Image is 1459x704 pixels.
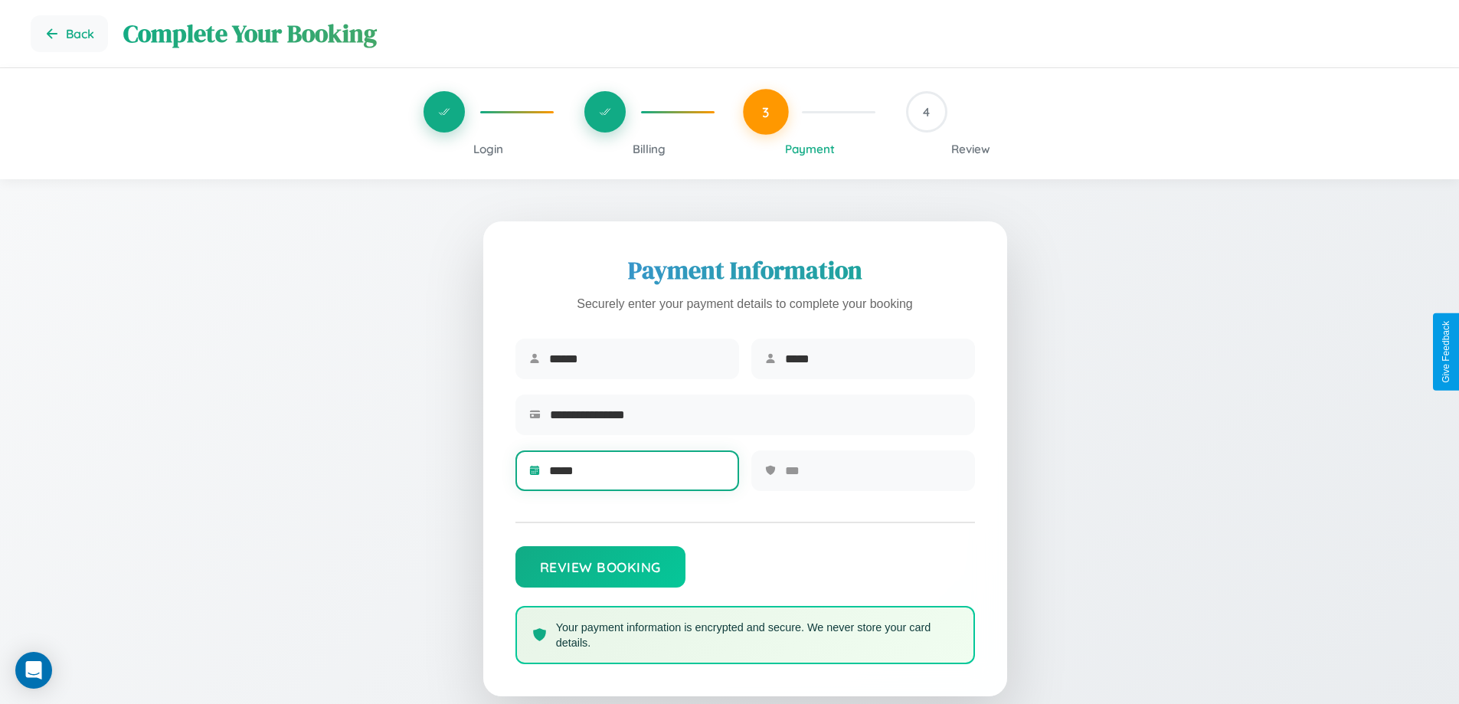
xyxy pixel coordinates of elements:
span: Billing [633,142,666,156]
button: Review Booking [515,546,685,588]
p: Your payment information is encrypted and secure. We never store your card details. [556,620,958,650]
h1: Complete Your Booking [123,17,1428,51]
span: Login [473,142,503,156]
span: Review [951,142,990,156]
span: 4 [923,104,930,120]
span: Payment [785,142,835,156]
p: Securely enter your payment details to complete your booking [515,293,975,316]
span: 3 [762,103,770,120]
div: Give Feedback [1441,321,1451,383]
div: Open Intercom Messenger [15,652,52,689]
button: Go back [31,15,108,52]
h2: Payment Information [515,254,975,287]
